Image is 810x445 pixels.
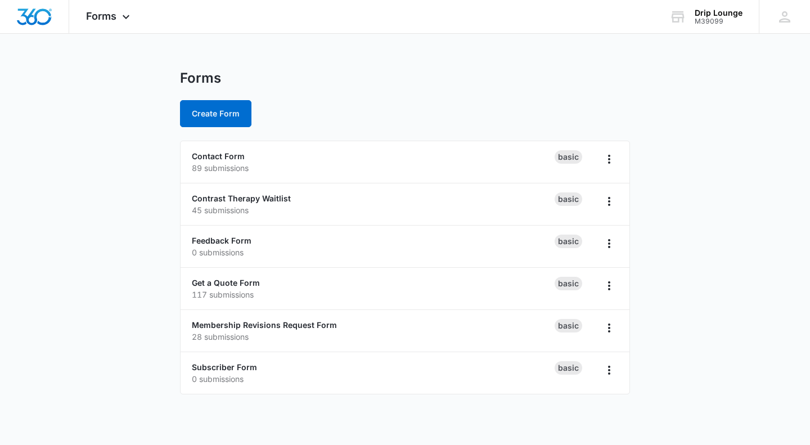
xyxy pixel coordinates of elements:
[695,8,742,17] div: account name
[192,362,257,372] a: Subscriber Form
[192,151,245,161] a: Contact Form
[192,373,555,385] p: 0 submissions
[555,277,582,290] div: Basic
[600,361,618,379] button: Overflow Menu
[600,235,618,253] button: Overflow Menu
[600,192,618,210] button: Overflow Menu
[555,319,582,332] div: Basic
[555,150,582,164] div: Basic
[180,100,251,127] button: Create Form
[192,246,555,258] p: 0 submissions
[555,235,582,248] div: Basic
[600,319,618,337] button: Overflow Menu
[555,361,582,375] div: Basic
[192,320,337,330] a: Membership Revisions Request Form
[192,289,555,300] p: 117 submissions
[192,236,251,245] a: Feedback Form
[600,277,618,295] button: Overflow Menu
[86,10,116,22] span: Forms
[192,278,260,287] a: Get a Quote Form
[600,150,618,168] button: Overflow Menu
[180,70,221,87] h1: Forms
[192,194,291,203] a: Contrast Therapy Waitlist
[695,17,742,25] div: account id
[192,331,555,343] p: 28 submissions
[192,162,555,174] p: 89 submissions
[555,192,582,206] div: Basic
[192,204,555,216] p: 45 submissions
